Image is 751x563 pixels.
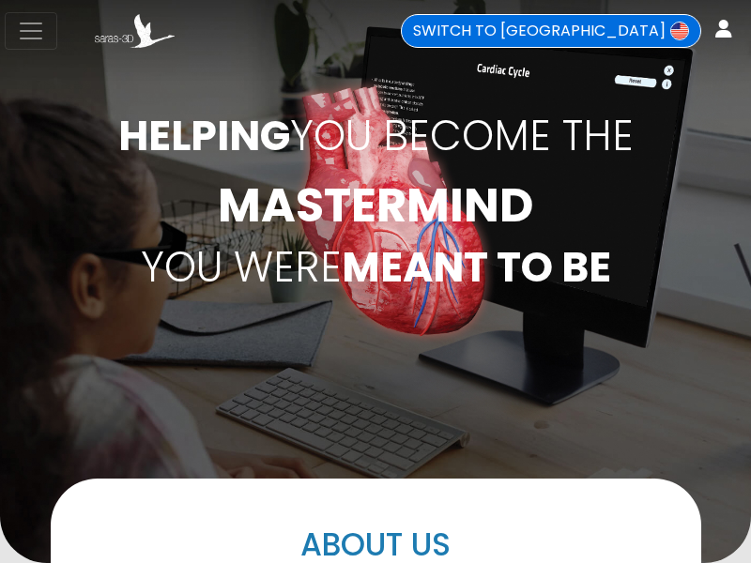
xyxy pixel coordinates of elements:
[14,236,737,298] p: YOU WERE
[5,12,57,50] button: Toggle navigation
[342,238,611,296] b: MEANT TO BE
[401,14,701,48] a: SWITCH TO [GEOGRAPHIC_DATA]
[95,14,175,48] img: Saras 3D
[14,105,737,167] p: YOU BECOME THE
[670,22,689,40] img: Switch to USA
[118,107,290,164] b: HELPING
[14,182,737,229] h1: MASTERMIND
